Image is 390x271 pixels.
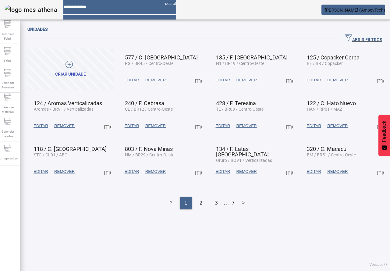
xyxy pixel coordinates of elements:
[307,61,343,66] span: BE / BR / Copacker
[54,169,75,175] span: REMOVER
[345,34,382,43] span: ABRIR FILTROS
[122,75,142,86] button: EDITAR
[30,166,51,177] button: EDITAR
[34,169,48,175] span: EDITAR
[303,166,324,177] button: EDITAR
[125,169,139,175] span: EDITAR
[375,166,386,177] button: Mais
[122,120,142,131] button: EDITAR
[142,120,169,131] button: REMOVER
[34,146,107,152] span: 118 / C. [GEOGRAPHIC_DATA]
[307,152,356,157] span: BM / BR51 / Centro-Oeste
[307,54,360,61] span: 125 / Copacker Cerpa
[102,120,113,131] button: Mais
[145,123,166,129] span: REMOVER
[193,166,204,177] button: Mais
[125,54,198,61] span: 577 / C. [GEOGRAPHIC_DATA]
[303,75,324,86] button: EDITAR
[145,169,166,175] span: REMOVER
[215,199,218,207] span: 3
[375,75,386,86] button: Mais
[51,120,78,131] button: REMOVER
[27,27,48,32] span: Unidades
[307,77,321,83] span: EDITAR
[284,120,295,131] button: Mais
[142,166,169,177] button: REMOVER
[307,100,356,106] span: 122 / C. Hato Nuevo
[216,61,264,66] span: N1 / BR19 / Centro-Oeste
[213,75,233,86] button: EDITAR
[216,107,264,112] span: TE / BR08 / Centro-Oeste
[216,169,230,175] span: EDITAR
[216,146,269,158] span: 134 / F. Latas [GEOGRAPHIC_DATA]
[142,75,169,86] button: REMOVER
[303,120,324,131] button: EDITAR
[378,115,390,156] button: Feedback - Mostrar pesquisa
[102,166,113,177] button: Mais
[125,61,173,66] span: PG / BR45 / Centro-Oeste
[213,166,233,177] button: EDITAR
[30,120,51,131] button: EDITAR
[34,107,94,112] span: Aromas / BRV1 / Verticalizadas
[34,100,102,106] span: 124 / Aromas Verticalizadas
[324,120,351,131] button: REMOVER
[327,169,348,175] span: REMOVER
[224,197,230,209] li: ...
[54,123,75,129] span: REMOVER
[2,57,13,65] span: Fabril
[236,77,257,83] span: REMOVER
[307,169,321,175] span: EDITAR
[193,120,204,131] button: Mais
[307,107,342,112] span: HAN / RP01 / MAZ
[216,77,230,83] span: EDITAR
[125,152,174,157] span: NM / BR29 / Centro-Oeste
[375,120,386,131] button: Mais
[216,100,256,106] span: 428 / F. Teresina
[145,77,166,83] span: REMOVER
[51,166,78,177] button: REMOVER
[324,75,351,86] button: REMOVER
[125,77,139,83] span: EDITAR
[236,169,257,175] span: REMOVER
[369,262,387,267] span: Versão: ()
[122,166,142,177] button: EDITAR
[324,166,351,177] button: REMOVER
[284,166,295,177] button: Mais
[307,123,321,129] span: EDITAR
[381,121,387,142] span: Feedback
[125,107,173,112] span: CE / BR12 / Centro-Oeste
[55,71,86,77] div: Criar unidade
[125,100,164,106] span: 240 / F. Cebrasa
[232,197,235,209] li: 7
[200,199,203,207] span: 2
[236,123,257,129] span: REMOVER
[125,123,139,129] span: EDITAR
[213,120,233,131] button: EDITAR
[340,33,387,44] button: ABRIR FILTROS
[327,123,348,129] span: REMOVER
[233,120,260,131] button: REMOVER
[327,77,348,83] span: REMOVER
[34,123,48,129] span: EDITAR
[284,75,295,86] button: Mais
[34,152,67,157] span: STG / CL01 / ABC
[233,75,260,86] button: REMOVER
[216,54,288,61] span: 185 / F. [GEOGRAPHIC_DATA]
[125,146,173,152] span: 803 / F. Nova Minas
[325,8,385,12] span: [PERSON_NAME] (AmbevTech)
[233,166,260,177] button: REMOVER
[216,123,230,129] span: EDITAR
[193,75,204,86] button: Mais
[5,5,57,15] img: logo-mes-athena
[27,48,114,90] button: Criar unidade
[307,146,346,152] span: 320 / C. Macacu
